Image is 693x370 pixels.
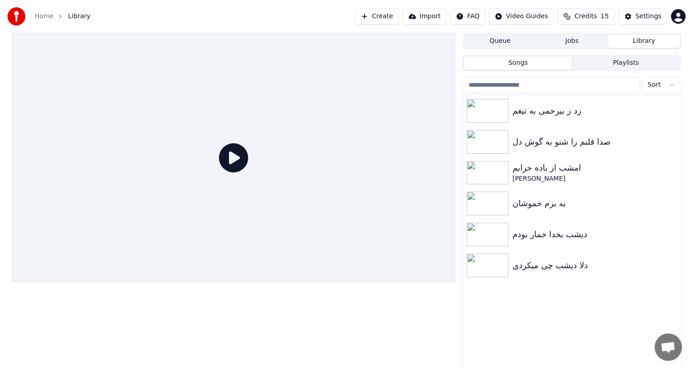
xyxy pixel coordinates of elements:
nav: breadcrumb [35,12,90,21]
div: دلا دیشب چی میکردی [512,259,677,272]
div: صدا قلبم را شنو به گوش دل [512,135,677,148]
button: Songs [464,57,572,70]
span: Library [68,12,90,21]
a: Open chat [655,334,682,361]
button: Import [403,8,447,25]
button: Video Guides [489,8,554,25]
span: Credits [574,12,597,21]
div: Settings [636,12,662,21]
div: به بزم خموشان [512,197,677,210]
div: امشب از باده خرابم [512,162,677,174]
div: [PERSON_NAME] [512,174,677,183]
button: Jobs [536,35,608,48]
button: Create [355,8,399,25]
button: Credits15 [558,8,615,25]
span: 15 [601,12,609,21]
div: دیشب بخدا خمار بودم [512,228,677,241]
button: Settings [619,8,667,25]
button: Library [608,35,680,48]
a: Home [35,12,53,21]
span: Sort [648,80,661,89]
img: youka [7,7,26,26]
button: Queue [464,35,536,48]
button: Playlists [572,57,680,70]
div: زد ز بیرحمی به تیغم [512,104,677,117]
button: FAQ [450,8,485,25]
